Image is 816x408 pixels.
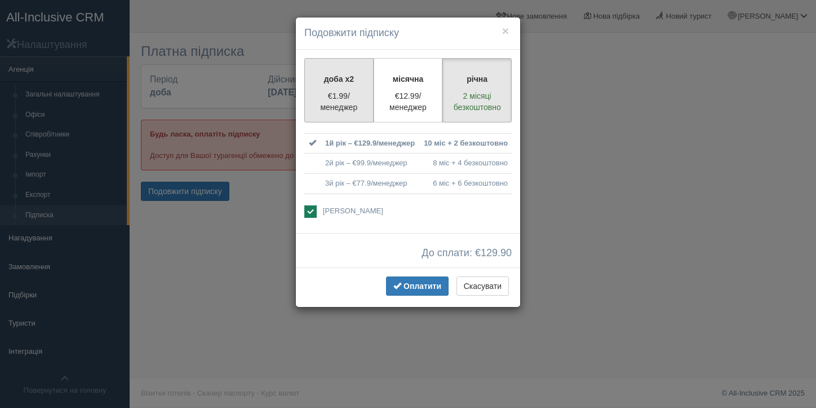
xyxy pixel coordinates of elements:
p: місячна [381,73,436,85]
span: [PERSON_NAME] [323,207,383,215]
td: 2й рік – €99.9/менеджер [321,153,419,174]
td: 6 міс + 6 безкоштовно [419,173,512,194]
button: × [502,25,509,37]
button: Скасувати [456,277,509,296]
td: 1й рік – €129.9/менеджер [321,133,419,153]
p: річна [450,73,504,85]
h4: Подовжити підписку [304,26,512,41]
p: 2 місяці безкоштовно [450,90,504,113]
button: Оплатити [386,277,449,296]
p: €12.99/менеджер [381,90,436,113]
p: €1.99/менеджер [312,90,366,113]
td: 10 міс + 2 безкоштовно [419,133,512,153]
p: доба x2 [312,73,366,85]
td: 8 міс + 4 безкоштовно [419,153,512,174]
span: До сплати: € [422,248,512,259]
td: 3й рік – €77.9/менеджер [321,173,419,194]
span: Оплатити [403,282,441,291]
span: 129.90 [481,247,512,258]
